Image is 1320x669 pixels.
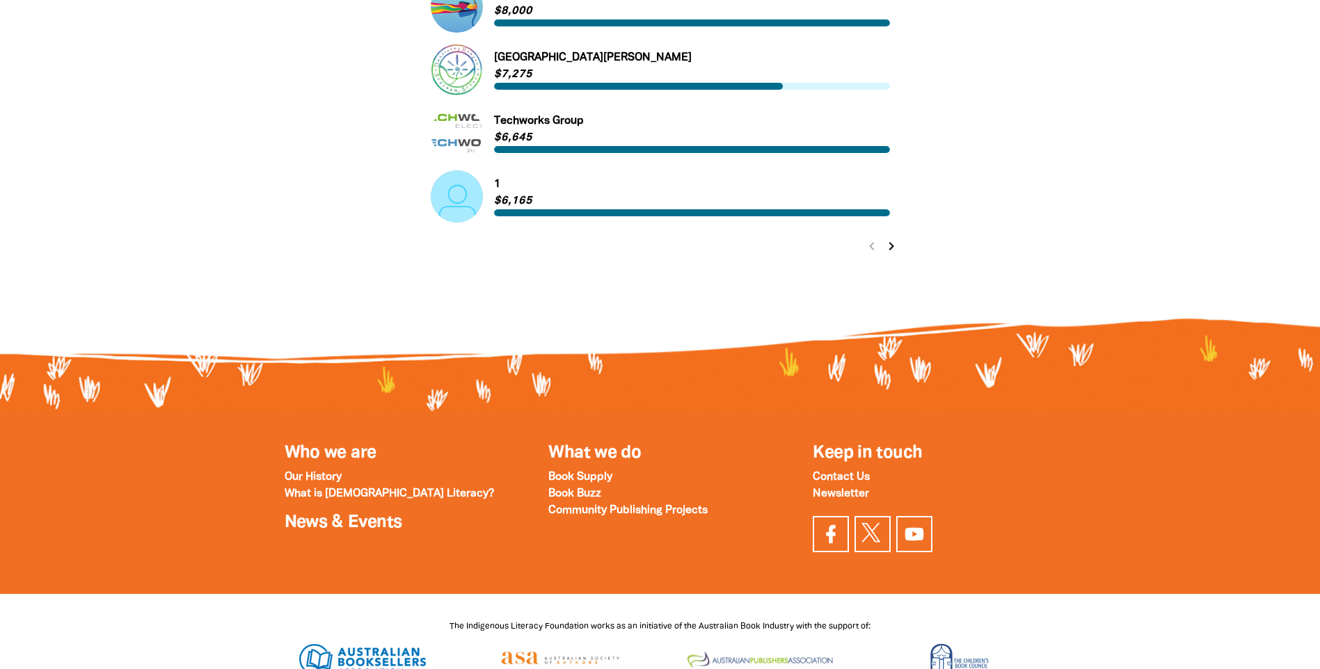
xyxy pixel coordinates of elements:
[285,489,494,499] a: What is [DEMOGRAPHIC_DATA] Literacy?
[813,489,869,499] a: Newsletter
[813,445,922,461] span: Keep in touch
[548,472,612,482] a: Book Supply
[813,472,870,482] a: Contact Us
[285,472,342,482] a: Our History
[854,516,891,552] a: Find us on Twitter
[285,445,376,461] a: Who we are
[450,622,870,630] span: The Indigenous Literacy Foundation works as an initiative of the Australian Book Industry with th...
[548,489,601,499] a: Book Buzz
[883,238,900,255] i: chevron_right
[285,515,402,531] a: News & Events
[548,445,641,461] a: What we do
[882,236,901,256] button: Next page
[896,516,932,552] a: Find us on YouTube
[548,506,708,515] a: Community Publishing Projects
[813,516,849,552] a: Visit our facebook page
